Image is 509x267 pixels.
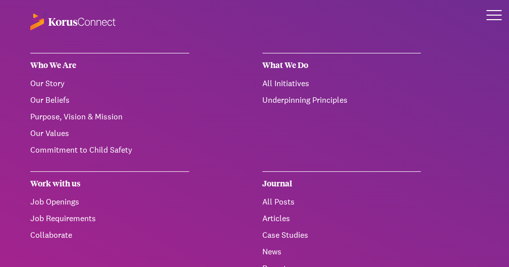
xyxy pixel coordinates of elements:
a: Collaborate [30,230,72,240]
a: Our Story [30,78,65,89]
a: News [262,246,281,257]
a: Underpinning Principles [262,95,348,105]
a: Our Values [30,128,69,139]
img: korus-connect%2F70fc4767-4e77-47d7-a16a-dd1598af5252_logo-reverse.svg [30,12,116,30]
div: Work with us [30,171,189,196]
div: What We Do [262,53,421,78]
a: All Posts [262,196,295,207]
a: Case Studies [262,230,308,240]
a: All Initiatives [262,78,309,89]
a: Articles [262,213,290,224]
a: Our Beliefs [30,95,70,105]
div: Journal [262,171,421,196]
a: Job Openings [30,196,79,207]
a: Purpose, Vision & Mission [30,111,123,122]
a: Commitment to Child Safety [30,145,132,155]
a: Job Requirements [30,213,96,224]
div: Who We Are [30,53,189,78]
